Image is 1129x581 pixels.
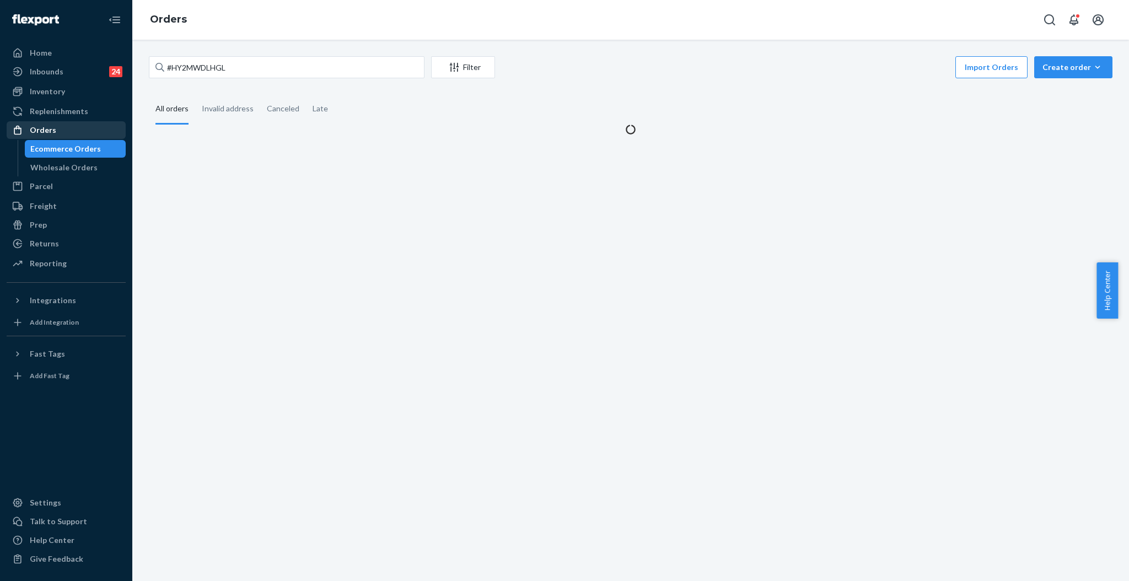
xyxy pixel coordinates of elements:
[30,348,65,359] div: Fast Tags
[30,497,61,508] div: Settings
[7,197,126,215] a: Freight
[149,56,424,78] input: Search orders
[30,295,76,306] div: Integrations
[7,177,126,195] a: Parcel
[25,159,126,176] a: Wholesale Orders
[30,258,67,269] div: Reporting
[155,94,189,125] div: All orders
[955,56,1028,78] button: Import Orders
[30,66,63,77] div: Inbounds
[109,66,122,77] div: 24
[1063,9,1085,31] button: Open notifications
[104,9,126,31] button: Close Navigation
[30,201,57,212] div: Freight
[30,106,88,117] div: Replenishments
[202,94,254,123] div: Invalid address
[7,531,126,549] a: Help Center
[313,94,328,123] div: Late
[30,86,65,97] div: Inventory
[30,125,56,136] div: Orders
[30,238,59,249] div: Returns
[7,255,126,272] a: Reporting
[7,83,126,100] a: Inventory
[150,13,187,25] a: Orders
[7,292,126,309] button: Integrations
[30,219,47,230] div: Prep
[7,44,126,62] a: Home
[7,550,126,568] button: Give Feedback
[7,367,126,385] a: Add Fast Tag
[432,62,494,73] div: Filter
[7,63,126,80] a: Inbounds24
[30,318,79,327] div: Add Integration
[30,162,98,173] div: Wholesale Orders
[30,371,69,380] div: Add Fast Tag
[267,94,299,123] div: Canceled
[7,513,126,530] a: Talk to Support
[30,553,83,564] div: Give Feedback
[12,14,59,25] img: Flexport logo
[30,181,53,192] div: Parcel
[30,535,74,546] div: Help Center
[25,140,126,158] a: Ecommerce Orders
[1034,56,1112,78] button: Create order
[7,494,126,512] a: Settings
[30,47,52,58] div: Home
[1096,262,1118,319] button: Help Center
[30,143,101,154] div: Ecommerce Orders
[7,314,126,331] a: Add Integration
[30,516,87,527] div: Talk to Support
[7,216,126,234] a: Prep
[7,103,126,120] a: Replenishments
[1039,9,1061,31] button: Open Search Box
[7,345,126,363] button: Fast Tags
[141,4,196,36] ol: breadcrumbs
[7,235,126,252] a: Returns
[1042,62,1104,73] div: Create order
[1087,9,1109,31] button: Open account menu
[7,121,126,139] a: Orders
[431,56,495,78] button: Filter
